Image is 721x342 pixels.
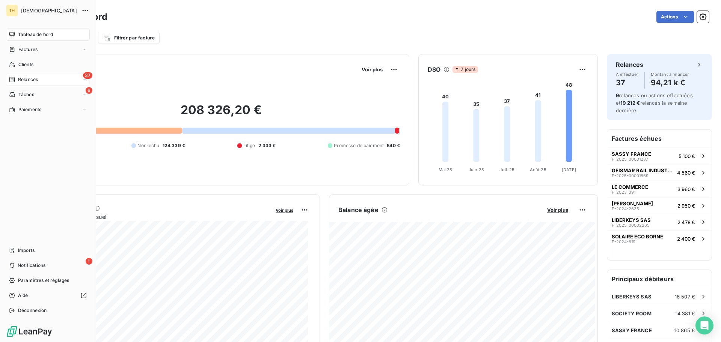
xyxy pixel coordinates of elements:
span: 14 381 € [676,310,695,316]
span: Déconnexion [18,307,47,314]
h6: Balance âgée [338,205,379,214]
span: Clients [18,61,33,68]
span: Paiements [18,106,41,113]
span: Non-échu [137,142,159,149]
span: Voir plus [362,66,383,72]
span: 16 507 € [675,294,695,300]
tspan: Juil. 25 [499,167,514,172]
span: 10 865 € [674,327,695,333]
button: SOLAIRE ECO BORNEF-2024-6192 400 € [607,230,712,247]
tspan: [DATE] [562,167,576,172]
div: Open Intercom Messenger [695,316,713,334]
span: 2 400 € [677,236,695,242]
button: [PERSON_NAME]F-2024-26352 950 € [607,197,712,214]
span: Relances [18,76,38,83]
span: LE COMMERCE [612,184,648,190]
button: Voir plus [359,66,385,73]
span: 5 100 € [679,153,695,159]
button: Voir plus [545,206,570,213]
span: Aide [18,292,28,299]
h2: 208 326,20 € [42,102,400,125]
span: SASSY FRANCE [612,327,652,333]
span: F-2025-00001869 [612,173,649,178]
button: Filtrer par facture [98,32,160,44]
span: 9 [616,92,619,98]
span: Tâches [18,91,34,98]
span: À effectuer [616,72,638,77]
tspan: Août 25 [530,167,546,172]
span: [PERSON_NAME] [612,200,653,206]
span: 7 jours [453,66,478,73]
span: 4 560 € [677,170,695,176]
span: Chiffre d'affaires mensuel [42,213,270,221]
span: F-2023-391 [612,190,635,194]
span: Voir plus [276,208,293,213]
span: Promesse de paiement [334,142,384,149]
span: Imports [18,247,35,254]
span: Paramètres et réglages [18,277,69,284]
div: TH [6,5,18,17]
h6: Relances [616,60,643,69]
h6: Principaux débiteurs [607,270,712,288]
span: 540 € [387,142,400,149]
span: LIBERKEYS SAS [612,217,651,223]
span: Factures [18,46,38,53]
span: 37 [83,72,92,79]
span: Voir plus [547,207,568,213]
span: 2 333 € [258,142,276,149]
button: SASSY FRANCEF-2025-000012875 100 € [607,148,712,164]
span: 6 [86,87,92,94]
button: Actions [656,11,694,23]
span: SOLAIRE ECO BORNE [612,234,663,240]
h4: 94,21 k € [651,77,689,89]
h4: 37 [616,77,638,89]
button: LIBERKEYS SASF-2025-000022652 478 € [607,214,712,230]
a: Aide [6,289,90,301]
span: [DEMOGRAPHIC_DATA] [21,8,77,14]
span: 1 [86,258,92,265]
span: 2 478 € [677,219,695,225]
span: 2 950 € [677,203,695,209]
span: Montant à relancer [651,72,689,77]
h6: Factures échues [607,130,712,148]
span: 19 212 € [620,100,640,106]
span: 3 960 € [677,186,695,192]
span: F-2025-00001287 [612,157,648,161]
span: 124 339 € [163,142,185,149]
span: LIBERKEYS SAS [612,294,652,300]
button: GEISMAR RAIL INDUSTRY TECHNOLOGIES & SERVICESF-2025-000018694 560 € [607,164,712,181]
tspan: Juin 25 [469,167,484,172]
span: GEISMAR RAIL INDUSTRY TECHNOLOGIES & SERVICES [612,167,674,173]
tspan: Mai 25 [439,167,453,172]
button: LE COMMERCEF-2023-3913 960 € [607,181,712,197]
span: F-2024-2635 [612,206,639,211]
span: SASSY FRANCE [612,151,651,157]
h6: DSO [428,65,440,74]
span: relances ou actions effectuées et relancés la semaine dernière. [616,92,693,113]
span: Litige [243,142,255,149]
button: Voir plus [273,206,296,213]
span: SOCIETY ROOM [612,310,652,316]
span: F-2025-00002265 [612,223,650,227]
span: Notifications [18,262,45,269]
span: F-2024-619 [612,240,635,244]
span: Tableau de bord [18,31,53,38]
img: Logo LeanPay [6,325,53,337]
